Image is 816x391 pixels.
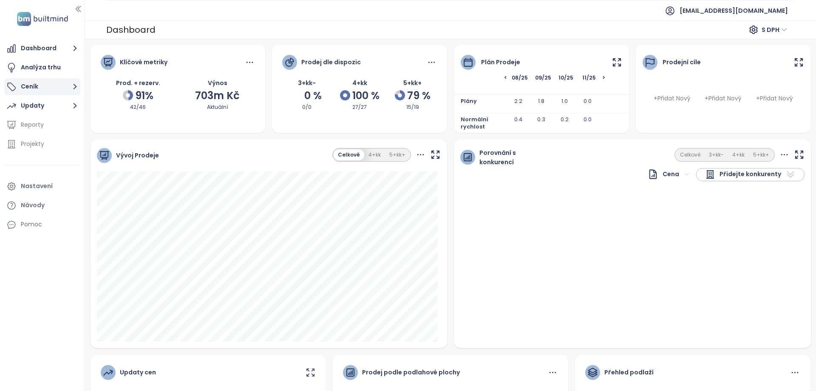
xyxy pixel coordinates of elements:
div: 42/46 [101,103,176,111]
div: Pomoc [4,216,80,233]
span: Vývoj Prodeje [116,151,159,160]
button: 4+kk [364,149,385,161]
button: Celkově [334,149,364,161]
img: logo [14,10,71,28]
span: 0.3 [530,116,553,131]
span: + Přidat nový [702,90,745,106]
button: Updaty [4,97,80,114]
button: 3+kk- [705,149,728,161]
span: 10/25 [556,74,576,91]
div: Cena [648,169,679,180]
button: 4+kk [728,149,749,161]
a: Nastavení [4,178,80,195]
span: 3+kk- [298,79,316,87]
span: < [461,74,507,91]
span: Prod. + rezerv. [116,79,160,87]
span: [EMAIL_ADDRESS][DOMAIN_NAME] [680,0,788,21]
div: Prodejní cíle [663,57,701,67]
div: Plán prodeje [481,57,520,67]
span: Porovnání s konkurencí [479,148,541,167]
span: + Přidat nový [650,90,694,106]
span: 5+kk+ [403,79,422,87]
span: 79 % [407,88,431,104]
div: 15/19 [388,103,437,111]
span: Plány [461,97,507,111]
span: 08/25 [510,74,530,91]
div: Výnos [180,78,255,88]
div: 0/0 [282,103,331,111]
span: 0.2 [553,116,576,131]
div: Prodej podle podlahové plochy [362,368,460,377]
span: 0.4 [507,116,530,131]
span: + Přidat nový [753,90,796,106]
span: 4+kk [352,79,367,87]
span: 09/25 [533,74,553,91]
span: 0 % [304,88,322,104]
span: Přidejte konkurenty [720,169,781,180]
a: Analýza trhu [4,59,80,76]
span: 91% [135,88,153,104]
div: Updaty [21,100,44,111]
button: 5+kk+ [385,149,410,161]
span: 100 % [352,88,380,104]
div: Pomoc [21,219,42,230]
span: 1.8 [530,97,553,111]
div: Aktuální [180,103,255,111]
div: Přehled podlaží [604,368,654,377]
div: Projekty [21,139,44,149]
span: 703m Kč [195,88,240,103]
a: Projekty [4,136,80,153]
a: Návody [4,197,80,214]
div: Reporty [21,120,44,130]
a: Reporty [4,117,80,134]
button: 5+kk+ [749,149,773,161]
div: Návody [21,200,45,211]
span: Normální rychlost [461,116,507,131]
div: Updaty cen [120,368,156,377]
div: Dashboard [106,22,156,37]
div: Klíčové metriky [120,57,167,67]
button: Dashboard [4,40,80,57]
span: 2.2 [507,97,530,111]
div: Prodej dle dispozic [301,57,361,67]
span: 0.0 [576,116,599,131]
span: S DPH [762,23,787,36]
button: Celkově [676,149,705,161]
span: 0.0 [576,97,599,111]
span: 1.0 [553,97,576,111]
button: Ceník [4,78,80,95]
span: > [602,74,622,91]
span: 11/25 [579,74,599,91]
div: 27/27 [335,103,384,111]
div: Nastavení [21,181,53,191]
div: Analýza trhu [21,62,61,73]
